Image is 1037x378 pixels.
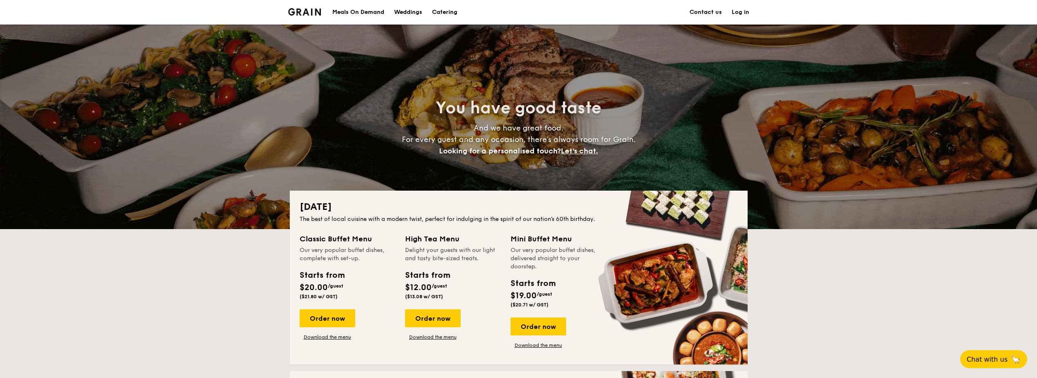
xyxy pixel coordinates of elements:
[405,309,461,327] div: Order now
[511,302,549,308] span: ($20.71 w/ GST)
[960,350,1027,368] button: Chat with us🦙
[511,291,537,301] span: $19.00
[432,283,447,289] span: /guest
[402,124,636,155] span: And we have great food. For every guest and any occasion, there’s always room for Grain.
[300,309,355,327] div: Order now
[300,294,338,299] span: ($21.80 w/ GST)
[300,200,738,214] h2: [DATE]
[405,334,461,340] a: Download the menu
[300,215,738,223] div: The best of local cuisine with a modern twist, perfect for indulging in the spirit of our nation’...
[328,283,343,289] span: /guest
[405,246,501,263] div: Delight your guests with our light and tasty bite-sized treats.
[436,98,601,118] span: You have good taste
[967,355,1008,363] span: Chat with us
[511,246,606,271] div: Our very popular buffet dishes, delivered straight to your doorstep.
[405,233,501,245] div: High Tea Menu
[300,269,344,281] div: Starts from
[300,283,328,292] span: $20.00
[561,146,598,155] span: Let's chat.
[1011,355,1021,364] span: 🦙
[511,342,566,349] a: Download the menu
[288,8,321,16] img: Grain
[300,334,355,340] a: Download the menu
[300,233,395,245] div: Classic Buffet Menu
[511,317,566,335] div: Order now
[405,283,432,292] span: $12.00
[288,8,321,16] a: Logotype
[511,233,606,245] div: Mini Buffet Menu
[511,277,555,290] div: Starts from
[405,269,450,281] div: Starts from
[300,246,395,263] div: Our very popular buffet dishes, complete with set-up.
[405,294,443,299] span: ($13.08 w/ GST)
[537,291,552,297] span: /guest
[439,146,561,155] span: Looking for a personalised touch?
